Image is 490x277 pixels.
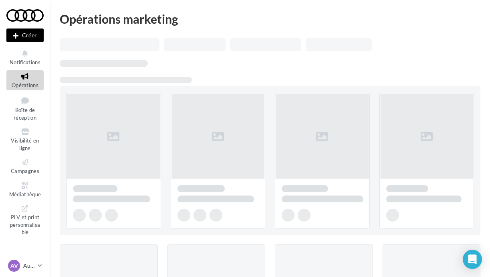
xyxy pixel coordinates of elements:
a: Boîte de réception [6,94,44,123]
span: Boîte de réception [14,107,36,121]
button: Notifications [6,47,44,67]
a: AV Audi [PERSON_NAME] [6,258,44,273]
span: Médiathèque [9,191,41,198]
a: Opérations [6,70,44,90]
a: PLV et print personnalisable [6,202,44,237]
div: Opérations marketing [60,13,480,25]
a: Médiathèque [6,179,44,199]
a: Campagnes [6,156,44,176]
span: Campagnes [11,168,39,174]
a: Visibilité en ligne [6,126,44,153]
span: Opérations [12,82,38,88]
p: Audi [PERSON_NAME] [23,262,34,270]
span: AV [10,262,18,270]
div: Open Intercom Messenger [463,250,482,269]
button: Créer [6,29,44,42]
span: Visibilité en ligne [11,137,39,151]
span: PLV et print personnalisable [10,212,40,235]
span: Notifications [10,59,40,65]
div: Nouvelle campagne [6,29,44,42]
